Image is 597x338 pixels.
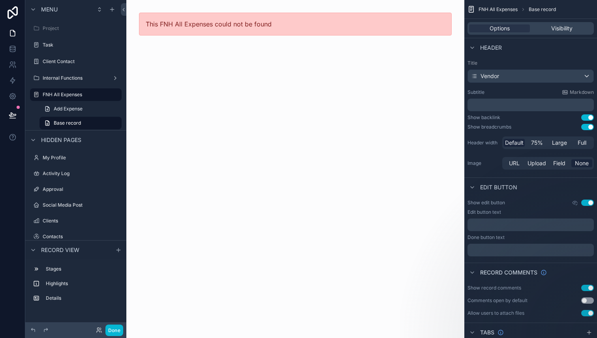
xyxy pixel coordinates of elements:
span: Full [578,139,586,147]
label: Approval [43,186,120,192]
label: Details [46,295,118,301]
span: FNH All Expenses [479,6,518,13]
a: Activity Log [30,167,122,180]
a: Add Expense [39,103,122,115]
label: Image [467,160,499,166]
span: Header [480,44,502,52]
button: Vendor [467,69,594,83]
span: Upload [528,159,546,167]
a: Client Contact [30,55,122,68]
label: Client Contact [43,58,120,65]
label: Edit button text [467,209,501,215]
a: Internal Functions [30,72,122,84]
span: Menu [41,6,58,13]
span: 75% [531,139,543,147]
label: Stages [46,266,118,272]
label: My Profile [43,155,120,161]
span: None [575,159,589,167]
span: Add Expense [54,106,83,112]
div: Show breadcrumbs [467,124,511,130]
a: Project [30,22,122,35]
a: Approval [30,183,122,196]
span: Field [553,159,565,167]
label: Clients [43,218,120,224]
label: Contacts [43,233,120,240]
span: Visibility [551,24,573,32]
span: Edit button [480,183,517,191]
label: Title [467,60,594,66]
span: Base record [54,120,81,126]
label: Task [43,42,120,48]
span: URL [509,159,520,167]
label: Done button text [467,234,505,241]
button: Done [105,325,123,336]
label: Project [43,25,120,32]
label: Header width [467,140,499,146]
label: Subtitle [467,89,484,95]
span: Base record [529,6,556,13]
div: Show backlink [467,114,500,121]
span: Options [490,24,510,32]
div: scrollable content [467,218,594,231]
a: FNH All Expenses [30,88,122,101]
label: Activity Log [43,170,120,177]
span: Large [552,139,567,147]
label: Highlights [46,280,118,287]
a: Clients [30,215,122,227]
a: Contacts [30,230,122,243]
a: Markdown [562,89,594,95]
a: My Profile [30,151,122,164]
label: Internal Functions [43,75,109,81]
a: Task [30,39,122,51]
span: Vendor [481,72,499,80]
div: scrollable content [25,259,126,312]
span: Hidden pages [41,136,81,144]
label: FNH All Expenses [43,92,117,98]
span: Record comments [480,269,537,276]
span: Record view [41,246,79,254]
label: Show edit button [467,200,505,206]
label: Social Media Post [43,202,120,208]
div: scrollable content [467,99,594,111]
span: This FNH All Expenses could not be found [146,20,272,28]
span: Default [505,139,524,147]
span: Markdown [570,89,594,95]
a: Social Media Post [30,199,122,211]
a: Base record [39,117,122,129]
div: scrollable content [467,244,594,256]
